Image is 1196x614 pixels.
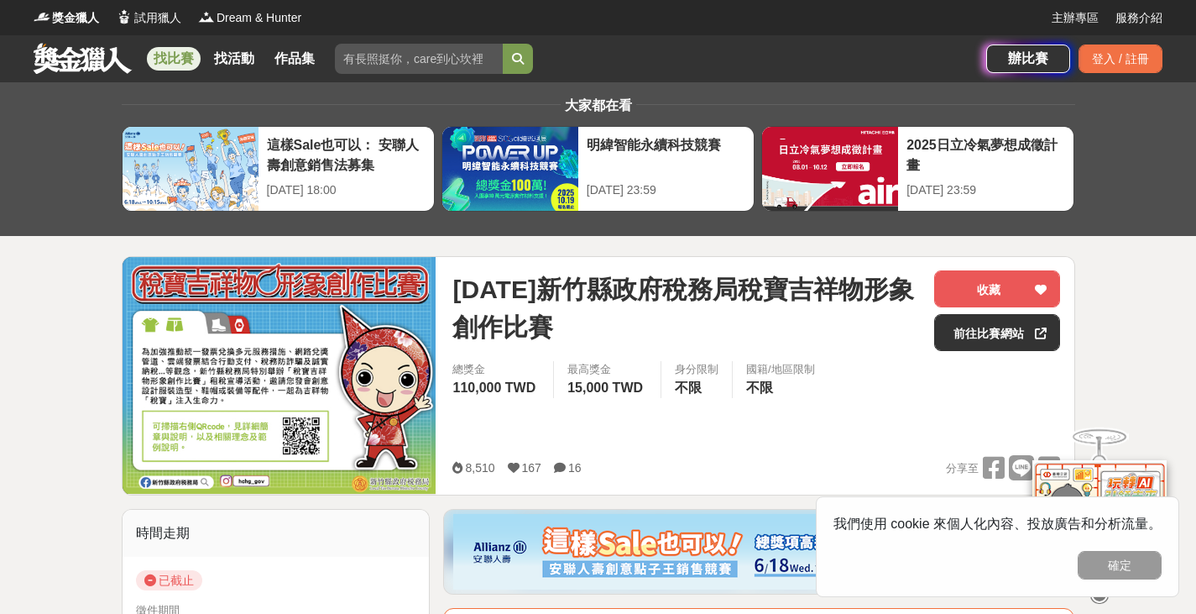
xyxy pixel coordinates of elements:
[1032,460,1167,572] img: d2146d9a-e6f6-4337-9592-8cefde37ba6b.png
[761,126,1074,212] a: 2025日立冷氣夢想成徵計畫[DATE] 23:59
[587,135,745,173] div: 明緯智能永續科技競賽
[198,8,215,25] img: Logo
[452,361,540,378] span: 總獎金
[147,47,201,71] a: 找比賽
[833,517,1162,531] span: 我們使用 cookie 來個人化內容、投放廣告和分析流量。
[1115,9,1162,27] a: 服務介紹
[675,361,718,378] div: 身分限制
[906,181,1065,199] div: [DATE] 23:59
[465,461,494,475] span: 8,510
[946,456,979,481] span: 分享至
[116,9,181,27] a: Logo試用獵人
[934,314,1060,351] a: 前往比賽網站
[561,98,636,113] span: 大家都在看
[136,570,202,590] span: 已截止
[1078,45,1162,73] div: 登入 / 註冊
[746,361,815,378] div: 國籍/地區限制
[335,44,503,74] input: 有長照挺你，care到心坎裡！青春出手，拍出照顧 影音徵件活動
[123,257,436,494] img: Cover Image
[906,135,1065,173] div: 2025日立冷氣夢想成徵計畫
[522,461,541,475] span: 167
[452,270,921,346] span: [DATE]新竹縣政府稅務局稅寶吉祥物形象創作比賽
[934,270,1060,307] button: 收藏
[567,361,647,378] span: 最高獎金
[116,8,133,25] img: Logo
[198,9,301,27] a: LogoDream & Hunter
[207,47,261,71] a: 找活動
[675,380,702,395] span: 不限
[52,9,99,27] span: 獎金獵人
[587,181,745,199] div: [DATE] 23:59
[1078,551,1162,580] button: 確定
[452,380,535,395] span: 110,000 TWD
[34,8,50,25] img: Logo
[453,514,1064,590] img: dcc59076-91c0-4acb-9c6b-a1d413182f46.png
[134,9,181,27] span: 試用獵人
[441,126,755,212] a: 明緯智能永續科技競賽[DATE] 23:59
[1052,9,1099,27] a: 主辦專區
[746,380,773,395] span: 不限
[217,9,301,27] span: Dream & Hunter
[123,510,430,557] div: 時間走期
[986,45,1070,73] a: 辦比賽
[267,135,426,173] div: 這樣Sale也可以： 安聯人壽創意銷售法募集
[122,126,435,212] a: 這樣Sale也可以： 安聯人壽創意銷售法募集[DATE] 18:00
[34,9,99,27] a: Logo獎金獵人
[567,380,643,395] span: 15,000 TWD
[267,181,426,199] div: [DATE] 18:00
[268,47,321,71] a: 作品集
[568,461,582,475] span: 16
